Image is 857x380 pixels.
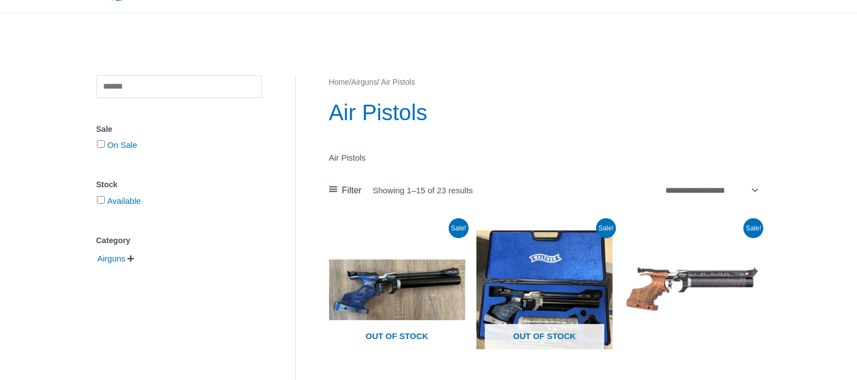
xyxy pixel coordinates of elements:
[596,218,616,238] span: Sale!
[96,177,262,193] div: Stock
[329,222,465,358] img: LP500 Economy Blue Angel
[107,196,141,206] a: Available
[97,196,105,204] input: Available
[634,364,750,378] iframe: Customer reviews powered by Trustpilot
[476,222,613,358] a: Out of stock
[329,150,761,166] p: Air Pistols
[97,140,105,148] input: On Sale
[127,255,134,263] span: 
[624,222,760,358] img: LP500 Expert
[329,182,362,199] a: Filter
[329,97,761,128] h1: Air Pistols
[485,324,604,350] span: Out of stock
[96,253,127,263] a: Airguns
[339,364,455,378] iframe: Customer reviews powered by Trustpilot
[107,140,137,150] a: On Sale
[486,364,603,378] iframe: Customer reviews powered by Trustpilot
[96,249,127,268] span: Airguns
[96,121,262,137] div: Sale
[329,222,465,358] a: Out of stock
[351,78,377,86] a: Airguns
[373,186,473,194] p: Showing 1–15 of 23 results
[743,218,763,238] span: Sale!
[449,218,469,238] span: Sale!
[96,233,262,249] div: Category
[329,75,761,90] nav: Breadcrumb
[476,222,613,358] img: LP500 Expert Blue Angel Electronic
[661,181,760,201] select: Shop order
[329,78,350,86] a: Home
[337,324,457,350] span: Out of stock
[342,182,362,199] span: Filter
